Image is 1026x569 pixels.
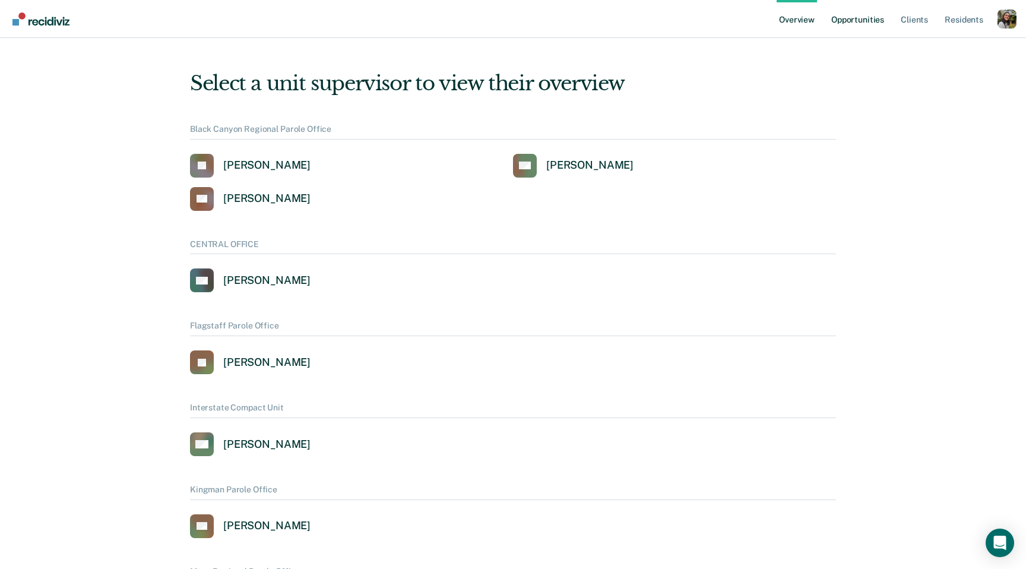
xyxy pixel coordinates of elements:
div: Flagstaff Parole Office [190,321,836,336]
div: [PERSON_NAME] [546,159,634,172]
a: [PERSON_NAME] [190,187,311,211]
a: [PERSON_NAME] [190,514,311,538]
div: [PERSON_NAME] [223,438,311,451]
a: [PERSON_NAME] [190,432,311,456]
div: [PERSON_NAME] [223,519,311,533]
img: Recidiviz [12,12,69,26]
a: [PERSON_NAME] [190,154,311,178]
div: Select a unit supervisor to view their overview [190,71,836,96]
a: [PERSON_NAME] [513,154,634,178]
div: CENTRAL OFFICE [190,239,836,255]
div: Open Intercom Messenger [986,529,1014,557]
button: Profile dropdown button [997,10,1016,29]
div: Interstate Compact Unit [190,403,836,418]
div: [PERSON_NAME] [223,274,311,287]
div: [PERSON_NAME] [223,159,311,172]
a: [PERSON_NAME] [190,268,311,292]
div: [PERSON_NAME] [223,192,311,206]
div: Black Canyon Regional Parole Office [190,124,836,140]
div: Kingman Parole Office [190,485,836,500]
a: [PERSON_NAME] [190,350,311,374]
div: [PERSON_NAME] [223,356,311,369]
